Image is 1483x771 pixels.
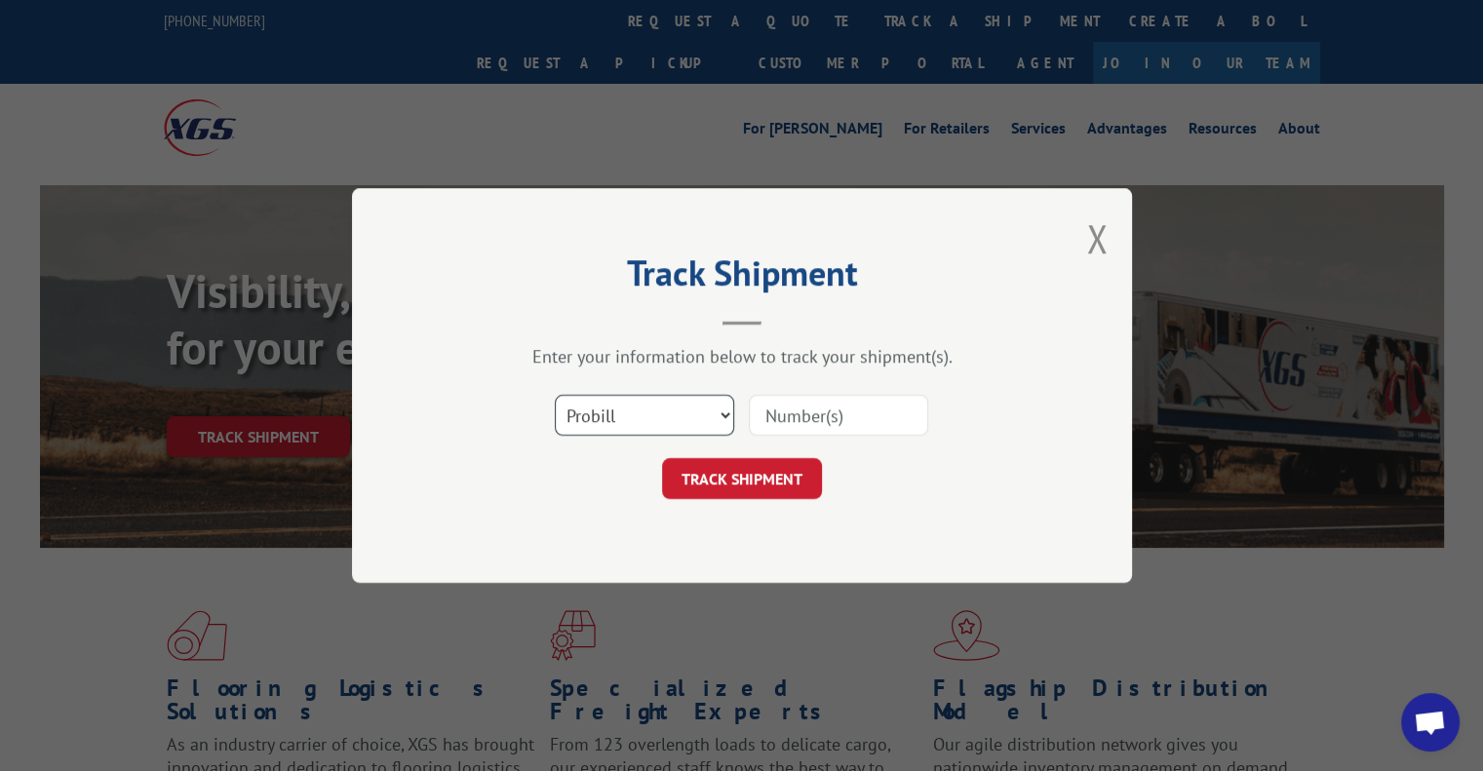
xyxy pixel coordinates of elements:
button: Close modal [1086,212,1108,264]
input: Number(s) [749,395,928,436]
div: Enter your information below to track your shipment(s). [449,345,1034,367]
h2: Track Shipment [449,259,1034,296]
a: Open chat [1401,693,1460,752]
button: TRACK SHIPMENT [662,458,822,499]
